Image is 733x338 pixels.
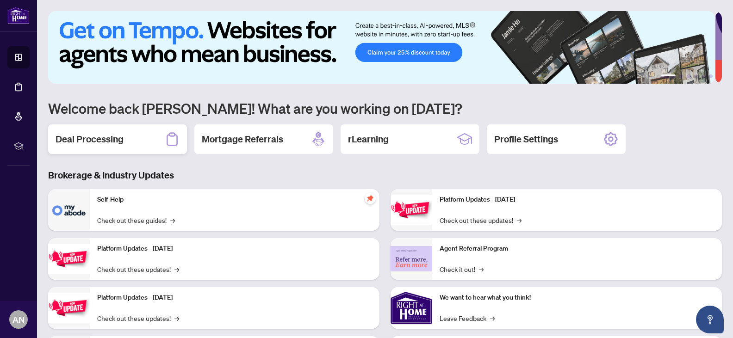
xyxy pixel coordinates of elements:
span: → [174,313,179,323]
button: 2 [679,74,683,78]
a: Check out these updates!→ [97,264,179,274]
span: → [479,264,484,274]
a: Leave Feedback→ [440,313,495,323]
img: Platform Updates - September 16, 2025 [48,244,90,273]
h2: rLearning [348,133,389,146]
img: Slide 0 [48,11,715,84]
img: logo [7,7,30,24]
span: → [170,215,175,225]
h2: Profile Settings [494,133,558,146]
p: Platform Updates - [DATE] [440,195,714,205]
p: Agent Referral Program [440,244,714,254]
button: 5 [702,74,705,78]
img: Agent Referral Program [391,246,432,271]
a: Check out these updates!→ [97,313,179,323]
img: Platform Updates - July 21, 2025 [48,293,90,322]
img: Platform Updates - June 23, 2025 [391,195,432,224]
img: Self-Help [48,189,90,231]
a: Check it out!→ [440,264,484,274]
a: Check out these guides!→ [97,215,175,225]
span: AN [12,313,25,326]
button: 4 [694,74,698,78]
h2: Mortgage Referrals [202,133,283,146]
p: We want to hear what you think! [440,293,714,303]
span: → [517,215,522,225]
span: → [490,313,495,323]
a: Check out these updates!→ [440,215,522,225]
span: → [174,264,179,274]
p: Platform Updates - [DATE] [97,244,372,254]
h2: Deal Processing [56,133,124,146]
h3: Brokerage & Industry Updates [48,169,722,182]
p: Self-Help [97,195,372,205]
p: Platform Updates - [DATE] [97,293,372,303]
h1: Welcome back [PERSON_NAME]! What are you working on [DATE]? [48,99,722,117]
button: 1 [661,74,676,78]
span: pushpin [365,193,376,204]
button: 6 [709,74,713,78]
button: Open asap [696,306,724,333]
img: We want to hear what you think! [391,287,432,329]
button: 3 [687,74,690,78]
